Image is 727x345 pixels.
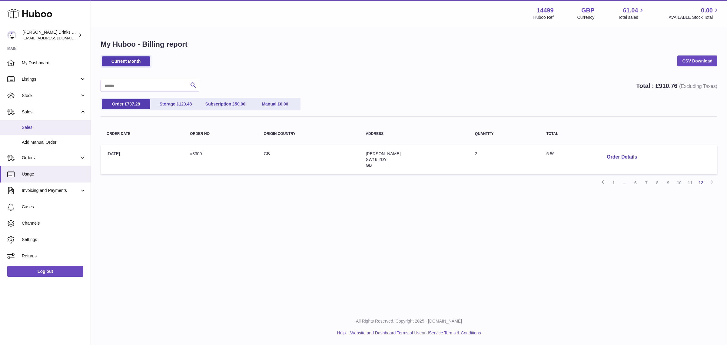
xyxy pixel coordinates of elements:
[602,151,642,163] button: Order Details
[663,177,674,188] a: 9
[469,126,540,142] th: Quantity
[22,60,86,66] span: My Dashboard
[608,177,619,188] a: 1
[22,125,86,130] span: Sales
[679,84,717,89] span: (Excluding Taxes)
[618,6,645,20] a: 61.04 Total sales
[677,55,717,66] a: CSV Download
[360,126,469,142] th: Address
[581,6,594,15] strong: GBP
[7,266,83,277] a: Log out
[577,15,595,20] div: Currency
[669,6,720,20] a: 0.00 AVAILABLE Stock Total
[533,15,554,20] div: Huboo Ref
[22,76,80,82] span: Listings
[184,145,257,174] td: #3300
[235,102,245,106] span: 50.00
[22,220,86,226] span: Channels
[280,102,288,106] span: 0.00
[22,171,86,177] span: Usage
[366,151,400,156] span: [PERSON_NAME]
[184,126,257,142] th: Order no
[337,330,346,335] a: Help
[366,157,387,162] span: SW16 2DY
[22,29,77,41] div: [PERSON_NAME] Drinks LTD (t/a Zooz)
[685,177,695,188] a: 11
[636,82,717,89] strong: Total : £
[251,99,299,109] a: Manual £0.00
[201,99,250,109] a: Subscription £50.00
[101,126,184,142] th: Order Date
[623,6,638,15] span: 61.04
[22,237,86,243] span: Settings
[674,177,685,188] a: 10
[22,204,86,210] span: Cases
[537,6,554,15] strong: 14499
[22,253,86,259] span: Returns
[659,82,677,89] span: 910.76
[618,15,645,20] span: Total sales
[22,35,89,40] span: [EMAIL_ADDRESS][DOMAIN_NAME]
[546,151,555,156] span: 5.56
[101,145,184,174] td: [DATE]
[22,139,86,145] span: Add Manual Order
[101,39,717,49] h1: My Huboo - Billing report
[179,102,192,106] span: 123.48
[127,102,140,106] span: 737.28
[96,318,722,324] p: All Rights Reserved. Copyright 2025 - [DOMAIN_NAME]
[619,177,630,188] span: ...
[102,99,150,109] a: Order £737.28
[669,15,720,20] span: AVAILABLE Stock Total
[469,145,540,174] td: 2
[258,145,360,174] td: GB
[695,177,706,188] a: 12
[429,330,481,335] a: Service Terms & Conditions
[102,56,150,66] a: Current Month
[258,126,360,142] th: Origin Country
[22,109,80,115] span: Sales
[540,126,596,142] th: Total
[7,31,16,40] img: internalAdmin-14499@internal.huboo.com
[22,188,80,193] span: Invoicing and Payments
[151,99,200,109] a: Storage £123.48
[630,177,641,188] a: 6
[701,6,713,15] span: 0.00
[366,163,372,168] span: GB
[22,93,80,99] span: Stock
[348,330,481,336] li: and
[350,330,422,335] a: Website and Dashboard Terms of Use
[22,155,80,161] span: Orders
[652,177,663,188] a: 8
[641,177,652,188] a: 7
